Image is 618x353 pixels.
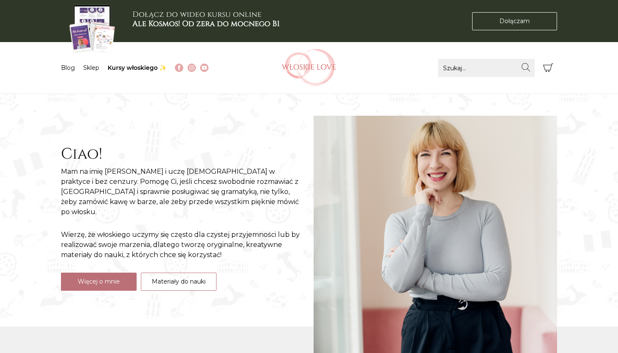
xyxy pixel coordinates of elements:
h2: Ciao! [61,145,305,163]
a: Sklep [83,64,99,72]
p: Wierzę, że włoskiego uczymy się często dla czystej przyjemności lub by realizować swoje marzenia,... [61,230,305,260]
span: Dołączam [499,17,530,26]
a: Materiały do nauki [141,273,217,291]
a: Kursy włoskiego ✨ [108,64,166,72]
button: Koszyk [539,59,557,77]
p: Mam na imię [PERSON_NAME] i uczę [DEMOGRAPHIC_DATA] w praktyce i bez cenzury. Pomogę Ci, jeśli ch... [61,167,305,217]
b: Ale Kosmos! Od zera do mocnego B1 [132,19,280,29]
a: Blog [61,64,75,72]
h3: Dołącz do wideo kursu online [132,10,280,28]
a: Więcej o mnie [61,273,137,291]
a: Dołączam [472,12,557,30]
img: Włoskielove [282,49,336,87]
input: Szukaj... [438,59,535,77]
